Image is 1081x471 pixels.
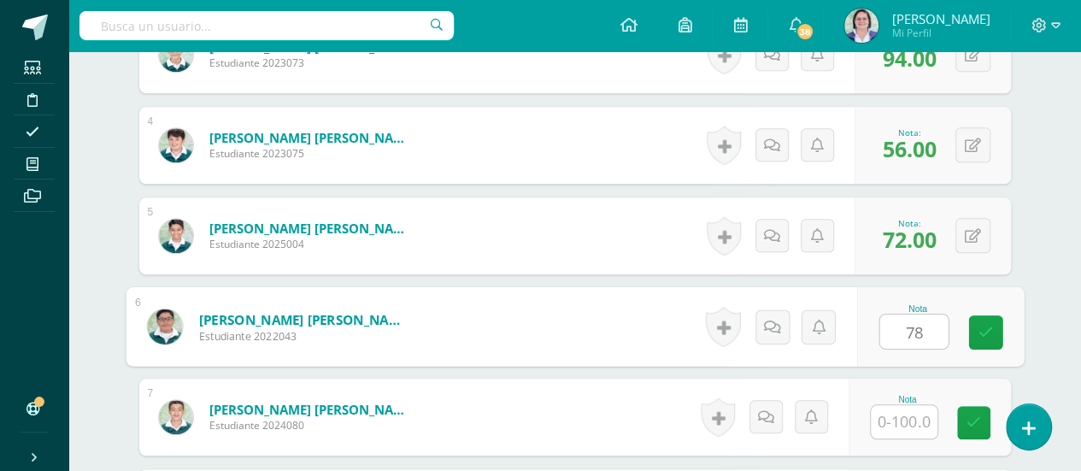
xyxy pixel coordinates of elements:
span: Mi Perfil [891,26,990,40]
a: [PERSON_NAME] [PERSON_NAME] [209,401,414,418]
div: Nota: [883,217,937,229]
img: b62ad25264111a4a5c812507aae03a58.png [159,38,193,72]
img: 81eac816ed8b27dd5787407badb4f092.png [159,219,193,253]
img: 45e8eb9dec7a14da3c02607691830e15.png [147,309,182,344]
span: [PERSON_NAME] [891,10,990,27]
input: 0-100.0 [871,405,937,439]
div: Nota [870,395,945,404]
span: 38 [796,22,814,41]
span: Estudiante 2023073 [209,56,414,70]
div: Nota: [883,127,937,138]
span: 72.00 [883,225,937,254]
a: [PERSON_NAME] [PERSON_NAME] [209,220,414,237]
img: 04ebf47f166a5df640d517db4036cd62.png [159,400,193,434]
a: [PERSON_NAME] [PERSON_NAME] [209,129,414,146]
span: Estudiante 2024080 [209,418,414,433]
img: cb6240ca9060cd5322fbe56422423029.png [844,9,878,43]
a: [PERSON_NAME] [PERSON_NAME] [198,310,409,328]
span: Estudiante 2022043 [198,328,409,344]
span: Estudiante 2023075 [209,146,414,161]
span: 94.00 [883,44,937,73]
span: Estudiante 2025004 [209,237,414,251]
input: Busca un usuario... [79,11,454,40]
div: Nota [878,303,956,313]
img: 391f576db39f6269f2ae09af938b0238.png [159,128,193,162]
input: 0-100.0 [879,315,948,349]
span: 56.00 [883,134,937,163]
